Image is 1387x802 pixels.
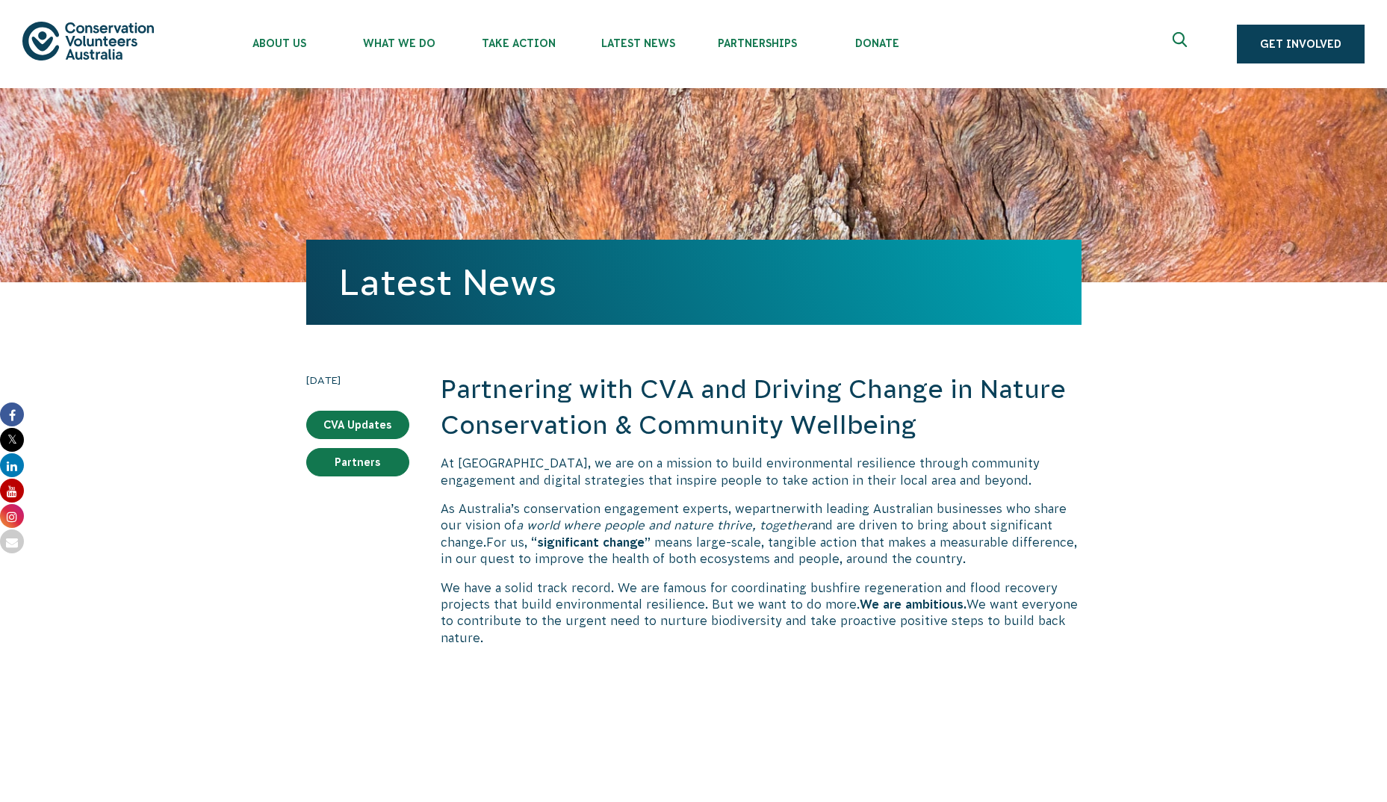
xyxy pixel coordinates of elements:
[306,372,409,388] time: [DATE]
[339,37,459,49] span: What We Do
[1237,25,1365,63] a: Get Involved
[459,37,578,49] span: Take Action
[1164,26,1200,62] button: Expand search box Close search box
[306,411,409,439] a: CVA Updates
[441,579,1082,647] p: We have a solid track record. We are famous for coordinating bushfire regeneration and flood reco...
[817,37,937,49] span: Donate
[441,502,752,515] span: As Australia’s conservation engagement experts, we
[441,455,1082,488] p: At [GEOGRAPHIC_DATA], we are on a mission to build environmental resilience through community eng...
[441,372,1082,443] h2: Partnering with CVA and Driving Change in Nature Conservation & Community Wellbeing
[22,22,154,60] img: logo.svg
[752,502,796,515] span: partner
[339,262,556,302] a: Latest News
[578,37,698,49] span: Latest News
[698,37,817,49] span: Partnerships
[306,448,409,476] a: Partners
[220,37,339,49] span: About Us
[441,502,1067,549] span: with leading Australian businesses who share our vision of and are driven to bring about signific...
[860,597,966,611] strong: We are ambitious.
[441,500,1082,568] p: For us, “ ” means large-scale, tangible action that makes a measurable difference, in our quest t...
[1173,32,1191,56] span: Expand search box
[516,518,812,532] em: a world where people and nature thrive, together
[537,535,645,549] strong: significant change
